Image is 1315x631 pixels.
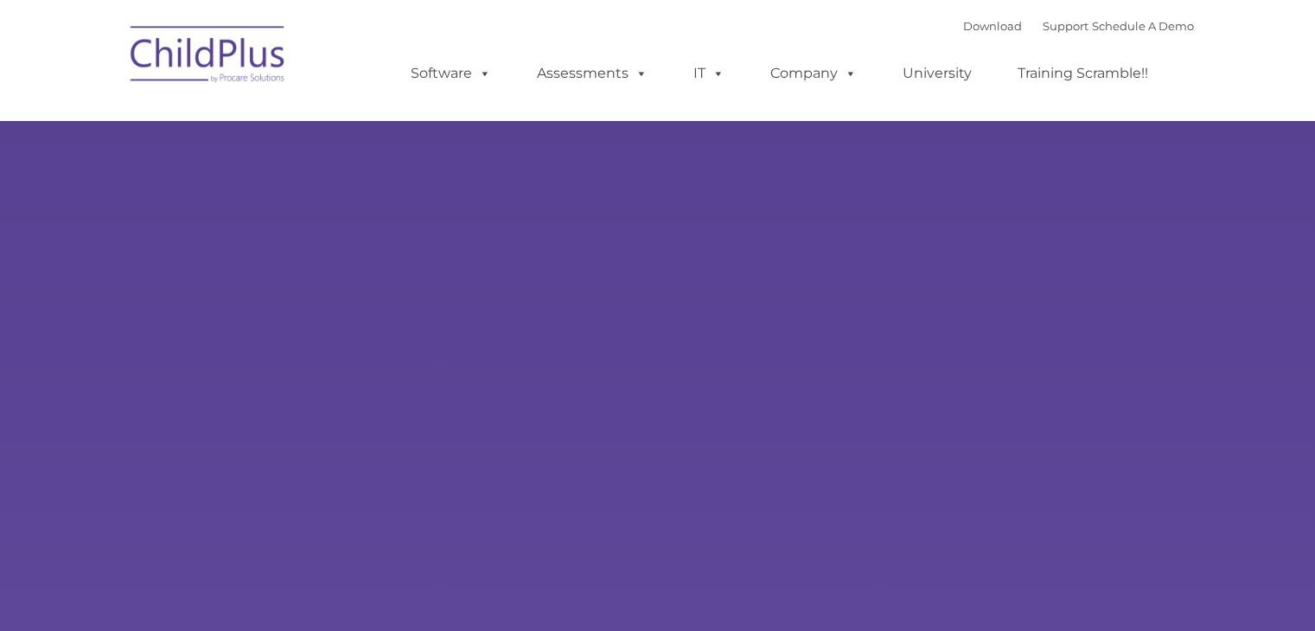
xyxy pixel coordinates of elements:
a: Schedule A Demo [1092,19,1194,33]
a: Assessments [520,56,665,91]
a: Company [753,56,874,91]
a: Download [963,19,1022,33]
img: ChildPlus by Procare Solutions [122,14,295,100]
a: University [885,56,989,91]
font: | [963,19,1194,33]
a: Support [1043,19,1088,33]
a: Training Scramble!! [1000,56,1165,91]
a: Software [393,56,508,91]
a: IT [676,56,742,91]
